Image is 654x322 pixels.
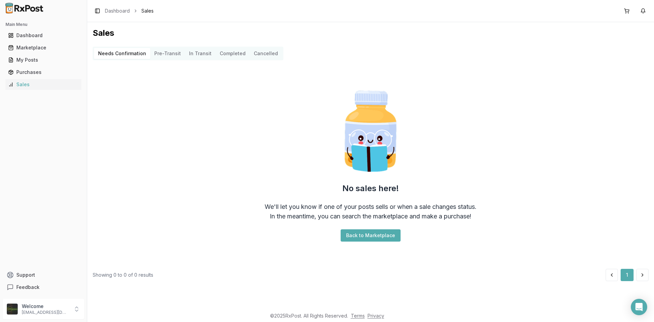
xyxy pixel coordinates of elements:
[3,30,84,41] button: Dashboard
[94,48,150,59] button: Needs Confirmation
[8,44,79,51] div: Marketplace
[5,54,81,66] a: My Posts
[150,48,185,59] button: Pre-Transit
[7,304,18,315] img: User avatar
[327,88,414,175] img: Smart Pill Bottle
[185,48,216,59] button: In Transit
[8,32,79,39] div: Dashboard
[93,28,649,39] h1: Sales
[3,55,84,65] button: My Posts
[105,7,130,14] a: Dashboard
[5,42,81,54] a: Marketplace
[216,48,250,59] button: Completed
[105,7,154,14] nav: breadcrumb
[631,299,647,315] div: Open Intercom Messenger
[3,79,84,90] button: Sales
[3,3,46,14] img: RxPost Logo
[265,202,477,212] div: We'll let you know if one of your posts sells or when a sale changes status.
[8,57,79,63] div: My Posts
[5,29,81,42] a: Dashboard
[341,229,401,242] button: Back to Marketplace
[368,313,384,319] a: Privacy
[351,313,365,319] a: Terms
[3,281,84,293] button: Feedback
[270,212,471,221] div: In the meantime, you can search the marketplace and make a purchase!
[621,269,634,281] button: 1
[8,69,79,76] div: Purchases
[22,310,69,315] p: [EMAIL_ADDRESS][DOMAIN_NAME]
[22,303,69,310] p: Welcome
[3,42,84,53] button: Marketplace
[5,22,81,27] h2: Main Menu
[342,183,399,194] h2: No sales here!
[141,7,154,14] span: Sales
[5,78,81,91] a: Sales
[3,67,84,78] button: Purchases
[93,272,153,278] div: Showing 0 to 0 of 0 results
[5,66,81,78] a: Purchases
[3,269,84,281] button: Support
[250,48,282,59] button: Cancelled
[16,284,40,291] span: Feedback
[8,81,79,88] div: Sales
